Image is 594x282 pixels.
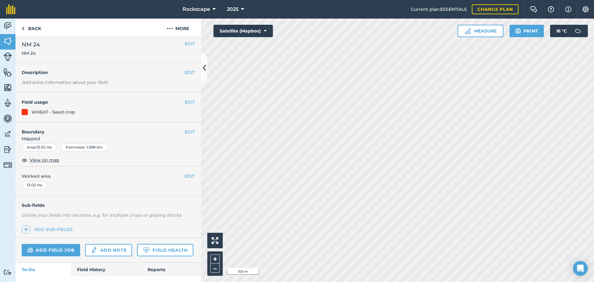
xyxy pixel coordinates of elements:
[212,237,218,244] img: Four arrows, one pointing top left, one top right, one bottom right and the last bottom left
[213,25,273,37] button: Satellite (Mapbox)
[30,157,59,163] span: View on map
[61,143,108,151] div: Perimeter : 1.598 km
[3,52,12,61] img: svg+xml;base64,PD94bWwgdmVyc2lvbj0iMS4wIiBlbmNvZGluZz0idXRmLTgiPz4KPCEtLSBHZW5lcmF0b3I6IEFkb2JlIE...
[210,254,220,264] button: +
[210,264,220,273] button: –
[510,25,544,37] button: Print
[137,244,193,256] a: Field Health
[24,226,28,233] img: svg+xml;base64,PHN2ZyB4bWxucz0iaHR0cDovL3d3dy53My5vcmcvMjAwMC9zdmciIHdpZHRoPSIxNCIgaGVpZ2h0PSIyNC...
[573,261,588,276] div: Open Intercom Messenger
[185,69,195,76] button: EDIT
[227,6,239,13] span: 2025
[3,37,12,46] img: svg+xml;base64,PHN2ZyB4bWxucz0iaHR0cDovL3d3dy53My5vcmcvMjAwMC9zdmciIHdpZHRoPSI1NiIgaGVpZ2h0PSI2MC...
[183,6,210,13] span: Rockscape
[3,98,12,108] img: svg+xml;base64,PD94bWwgdmVyc2lvbj0iMS4wIiBlbmNvZGluZz0idXRmLTgiPz4KPCEtLSBHZW5lcmF0b3I6IEFkb2JlIE...
[71,263,141,276] a: Field History
[530,6,537,12] img: Two speech bubbles overlapping with the left bubble in the forefront
[155,19,201,37] button: More
[22,156,59,164] button: View on map
[22,25,24,32] img: svg+xml;base64,PHN2ZyB4bWxucz0iaHR0cDovL3d3dy53My5vcmcvMjAwMC9zdmciIHdpZHRoPSI5IiBoZWlnaHQ9IjI0Ii...
[15,122,185,135] h4: Boundary
[22,80,108,85] em: Add extra information about your field
[22,244,80,256] a: Add field job
[472,4,519,14] a: Change plan
[15,135,201,142] span: Mapped
[32,109,75,115] div: WHEAT - Seed crop
[185,173,195,180] button: EDIT
[185,99,195,106] button: EDIT
[464,28,471,34] img: Ruler icon
[185,40,195,47] button: EDIT
[22,40,40,49] span: NM 24
[185,128,195,135] button: EDIT
[15,263,71,276] a: To-Do
[3,21,12,30] img: svg+xml;base64,PD94bWwgdmVyc2lvbj0iMS4wIiBlbmNvZGluZz0idXRmLTgiPz4KPCEtLSBHZW5lcmF0b3I6IEFkb2JlIE...
[27,246,33,254] img: svg+xml;base64,PD94bWwgdmVyc2lvbj0iMS4wIiBlbmNvZGluZz0idXRmLTgiPz4KPCEtLSBHZW5lcmF0b3I6IEFkb2JlIE...
[3,269,12,275] img: svg+xml;base64,PD94bWwgdmVyc2lvbj0iMS4wIiBlbmNvZGluZz0idXRmLTgiPz4KPCEtLSBHZW5lcmF0b3I6IEFkb2JlIE...
[22,181,47,189] div: 13.02 Ha
[15,19,47,37] a: Back
[22,50,40,56] span: NM 24
[556,25,567,37] span: 16 ° C
[141,263,201,276] a: Reports
[3,161,12,169] img: svg+xml;base64,PD94bWwgdmVyc2lvbj0iMS4wIiBlbmNvZGluZz0idXRmLTgiPz4KPCEtLSBHZW5lcmF0b3I6IEFkb2JlIE...
[550,25,588,37] button: 16 °C
[22,225,75,234] a: Add sub-fields
[3,129,12,139] img: svg+xml;base64,PD94bWwgdmVyc2lvbj0iMS4wIiBlbmNvZGluZz0idXRmLTgiPz4KPCEtLSBHZW5lcmF0b3I6IEFkb2JlIE...
[458,25,503,37] button: Measure
[167,25,173,32] img: svg+xml;base64,PHN2ZyB4bWxucz0iaHR0cDovL3d3dy53My5vcmcvMjAwMC9zdmciIHdpZHRoPSIyMCIgaGVpZ2h0PSIyNC...
[572,25,584,37] img: svg+xml;base64,PD94bWwgdmVyc2lvbj0iMS4wIiBlbmNvZGluZz0idXRmLTgiPz4KPCEtLSBHZW5lcmF0b3I6IEFkb2JlIE...
[3,67,12,77] img: svg+xml;base64,PHN2ZyB4bWxucz0iaHR0cDovL3d3dy53My5vcmcvMjAwMC9zdmciIHdpZHRoPSI1NiIgaGVpZ2h0PSI2MC...
[22,69,195,76] h4: Description
[565,6,571,13] img: svg+xml;base64,PHN2ZyB4bWxucz0iaHR0cDovL3d3dy53My5vcmcvMjAwMC9zdmciIHdpZHRoPSIxNyIgaGVpZ2h0PSIxNy...
[22,156,27,164] img: svg+xml;base64,PHN2ZyB4bWxucz0iaHR0cDovL3d3dy53My5vcmcvMjAwMC9zdmciIHdpZHRoPSIxOCIgaGVpZ2h0PSIyNC...
[15,202,201,209] h4: Sub-fields
[547,6,555,12] img: A question mark icon
[515,27,521,35] img: svg+xml;base64,PHN2ZyB4bWxucz0iaHR0cDovL3d3dy53My5vcmcvMjAwMC9zdmciIHdpZHRoPSIxOSIgaGVpZ2h0PSIyNC...
[411,6,467,13] span: Current plan : ESSENTIALS
[3,83,12,92] img: svg+xml;base64,PHN2ZyB4bWxucz0iaHR0cDovL3d3dy53My5vcmcvMjAwMC9zdmciIHdpZHRoPSI1NiIgaGVpZ2h0PSI2MC...
[22,99,185,106] h4: Field usage
[91,246,97,254] img: svg+xml;base64,PD94bWwgdmVyc2lvbj0iMS4wIiBlbmNvZGluZz0idXRmLTgiPz4KPCEtLSBHZW5lcmF0b3I6IEFkb2JlIE...
[22,212,181,218] em: Divide your fields into sections, e.g. for multiple crops or grazing blocks
[22,143,57,151] div: Area : 13.02 Ha
[3,145,12,154] img: svg+xml;base64,PD94bWwgdmVyc2lvbj0iMS4wIiBlbmNvZGluZz0idXRmLTgiPz4KPCEtLSBHZW5lcmF0b3I6IEFkb2JlIE...
[6,4,15,14] img: fieldmargin Logo
[22,173,195,180] span: Worked area
[582,6,589,12] img: A cog icon
[3,114,12,123] img: svg+xml;base64,PD94bWwgdmVyc2lvbj0iMS4wIiBlbmNvZGluZz0idXRmLTgiPz4KPCEtLSBHZW5lcmF0b3I6IEFkb2JlIE...
[85,244,132,256] a: Add note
